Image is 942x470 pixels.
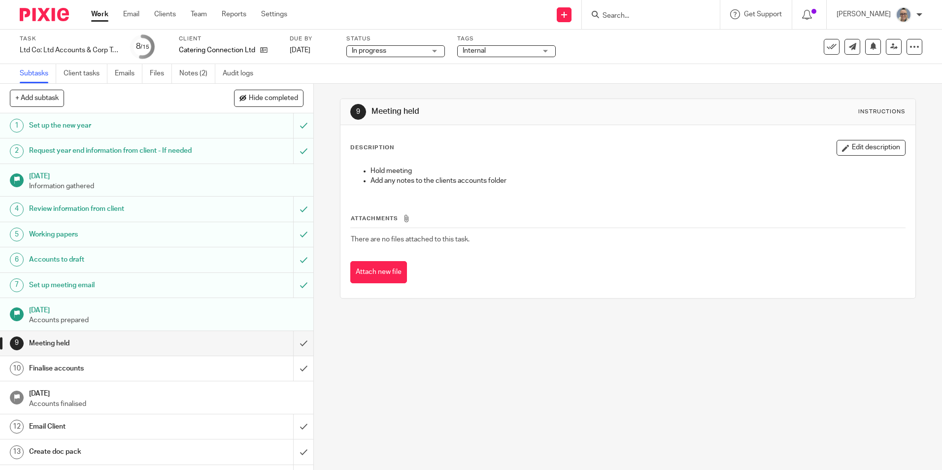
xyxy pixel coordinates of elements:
[179,35,277,43] label: Client
[20,64,56,83] a: Subtasks
[29,303,304,315] h1: [DATE]
[290,47,310,54] span: [DATE]
[350,144,394,152] p: Description
[64,64,107,83] a: Client tasks
[370,176,905,186] p: Add any notes to the clients accounts folder
[837,9,891,19] p: [PERSON_NAME]
[249,95,298,102] span: Hide completed
[29,419,199,434] h1: Email Client
[463,47,486,54] span: Internal
[837,140,906,156] button: Edit description
[10,278,24,292] div: 7
[350,104,366,120] div: 9
[10,253,24,267] div: 6
[29,227,199,242] h1: Working papers
[352,47,386,54] span: In progress
[179,64,215,83] a: Notes (2)
[371,106,649,117] h1: Meeting held
[10,90,64,106] button: + Add subtask
[10,445,24,459] div: 13
[261,9,287,19] a: Settings
[140,44,149,50] small: /15
[350,261,407,283] button: Attach new file
[29,386,304,399] h1: [DATE]
[91,9,108,19] a: Work
[10,420,24,434] div: 12
[191,9,207,19] a: Team
[29,399,304,409] p: Accounts finalised
[290,35,334,43] label: Due by
[154,9,176,19] a: Clients
[29,444,199,459] h1: Create doc pack
[234,90,303,106] button: Hide completed
[602,12,690,21] input: Search
[29,361,199,376] h1: Finalise accounts
[115,64,142,83] a: Emails
[351,216,398,221] span: Attachments
[29,315,304,325] p: Accounts prepared
[223,64,261,83] a: Audit logs
[123,9,139,19] a: Email
[29,143,199,158] h1: Request year end information from client - If needed
[179,45,255,55] p: Catering Connection Ltd
[222,9,246,19] a: Reports
[744,11,782,18] span: Get Support
[150,64,172,83] a: Files
[858,108,906,116] div: Instructions
[29,169,304,181] h1: [DATE]
[136,41,149,52] div: 8
[10,144,24,158] div: 2
[20,8,69,21] img: Pixie
[346,35,445,43] label: Status
[351,236,470,243] span: There are no files attached to this task.
[29,336,199,351] h1: Meeting held
[10,336,24,350] div: 9
[457,35,556,43] label: Tags
[29,201,199,216] h1: Review information from client
[29,278,199,293] h1: Set up meeting email
[370,166,905,176] p: Hold meeting
[10,119,24,133] div: 1
[20,35,118,43] label: Task
[29,118,199,133] h1: Set up the new year
[29,252,199,267] h1: Accounts to draft
[10,228,24,241] div: 5
[896,7,911,23] img: Website%20Headshot.png
[20,45,118,55] div: Ltd Co: Ltd Accounts &amp; Corp Tax Return
[10,362,24,375] div: 10
[10,202,24,216] div: 4
[29,181,304,191] p: Information gathered
[20,45,118,55] div: Ltd Co: Ltd Accounts & Corp Tax Return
